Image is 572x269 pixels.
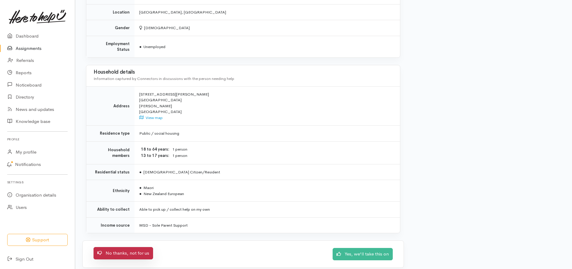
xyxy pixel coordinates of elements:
td: Income source [86,217,134,233]
td: Ethnicity [86,180,134,202]
span: ● [139,170,142,175]
button: Support [7,234,68,246]
span: ● [139,44,142,49]
span: [DEMOGRAPHIC_DATA] [139,25,190,30]
h6: Settings [7,178,68,186]
td: Gender [86,20,134,36]
td: Household members [86,141,134,164]
span: ● [139,191,142,196]
span: ● [139,185,142,190]
span: Information captured by Connectors in discussions with the person needing help [94,76,234,81]
span: Maori New Zealand European [139,185,184,196]
td: Location [86,4,134,20]
dt: 13 to 17 years [139,153,169,159]
a: Yes, we'll take this on [333,248,393,260]
h3: Household details [94,69,393,75]
td: Residential status [86,164,134,180]
td: Ability to collect [86,202,134,218]
a: No thanks, not for us [94,247,153,259]
a: View map [139,115,163,120]
td: Able to pick up / collect help on my own [134,202,400,218]
td: [GEOGRAPHIC_DATA], [GEOGRAPHIC_DATA] [134,4,400,20]
span: [DEMOGRAPHIC_DATA] Citizen/Resident [139,170,220,175]
td: MSD - Sole Parent Support [134,217,400,233]
td: Address [86,86,134,126]
dd: 1 person [172,153,393,159]
dd: 1 person [172,146,393,153]
span: Unemployed [139,44,165,49]
h6: Profile [7,135,68,143]
div: [STREET_ADDRESS][PERSON_NAME] [GEOGRAPHIC_DATA] [PERSON_NAME] [GEOGRAPHIC_DATA] [139,91,393,121]
td: Residence type [86,126,134,142]
dt: 18 to 64 years [139,146,169,152]
td: Employment Status [86,36,134,57]
td: Public / social housing [134,126,400,142]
